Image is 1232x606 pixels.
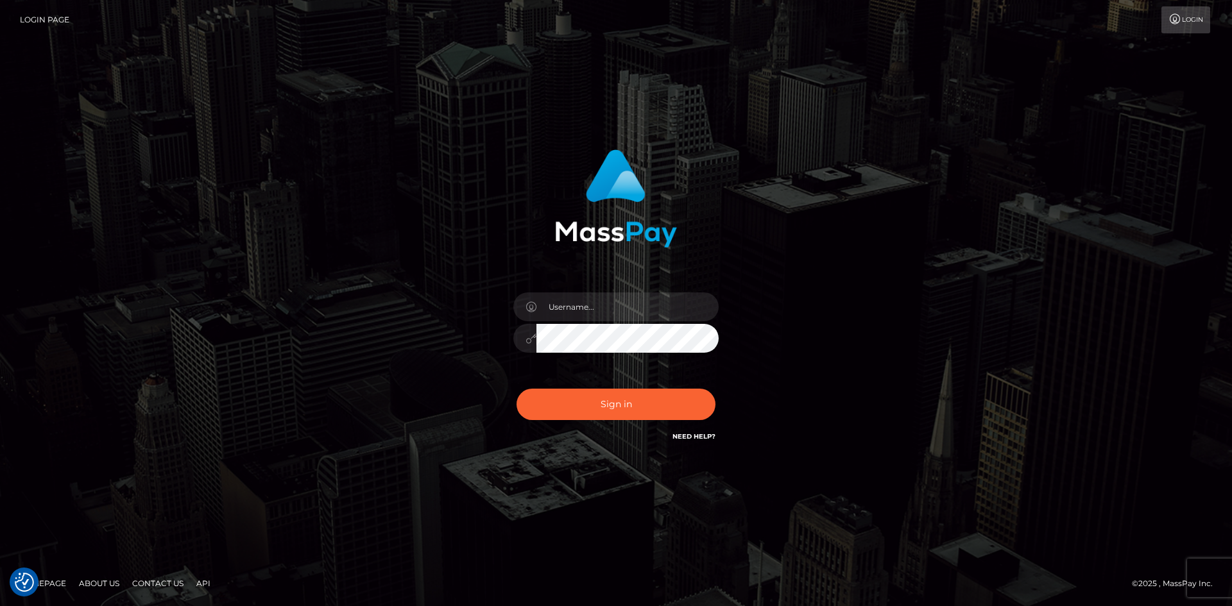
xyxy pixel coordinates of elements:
[20,6,69,33] a: Login Page
[1132,577,1222,591] div: © 2025 , MassPay Inc.
[127,573,189,593] a: Contact Us
[555,149,677,248] img: MassPay Login
[191,573,216,593] a: API
[14,573,71,593] a: Homepage
[536,292,719,321] input: Username...
[1161,6,1210,33] a: Login
[15,573,34,592] img: Revisit consent button
[74,573,124,593] a: About Us
[15,573,34,592] button: Consent Preferences
[517,389,715,420] button: Sign in
[672,432,715,441] a: Need Help?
